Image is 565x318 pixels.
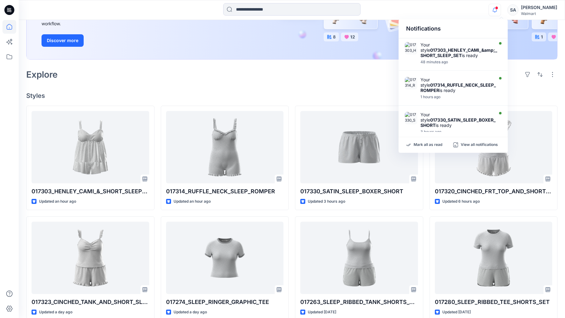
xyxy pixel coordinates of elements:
[420,77,498,93] div: Your style is ready
[420,47,497,58] strong: 017303_HENLEY_CAMI_&amp;_SHORT_SLEEP_SET
[420,130,498,134] div: Friday, September 26, 2025 19:35
[442,309,471,316] p: Updated [DATE]
[166,222,284,294] a: 017274_SLEEP_RINGER_GRAPHIC_TEE
[32,187,149,196] p: 017303_HENLEY_CAMI_&_SHORT_SLEEP_SET
[300,111,418,183] a: 017330_SATIN_SLEEP_BOXER_SHORT
[174,309,207,316] p: Updated a day ago
[405,77,417,89] img: 017314_RUFFLE_NECK_SLEEP_ROMPER
[300,187,418,196] p: 017330_SATIN_SLEEP_BOXER_SHORT
[32,222,149,294] a: 017323_CINCHED_TANK_AND_SHORT_SLEEP_SET (1)
[420,95,498,99] div: Friday, September 26, 2025 21:39
[521,11,557,16] div: Walmart
[420,60,498,64] div: Friday, September 26, 2025 21:57
[26,92,558,99] h4: Styles
[521,4,557,11] div: [PERSON_NAME]
[166,187,284,196] p: 017314_RUFFLE_NECK_SLEEP_ROMPER
[435,187,553,196] p: 017320_CINCHED_FRT_TOP_AND_SHORT_SLEEP_SET
[461,142,498,148] p: View all notifications
[39,309,72,316] p: Updated a day ago
[435,298,553,306] p: 017280_SLEEP_RIBBED_TEE_SHORTS_SET
[414,142,442,148] p: Mark all as read
[32,111,149,183] a: 017303_HENLEY_CAMI_&_SHORT_SLEEP_SET
[420,42,498,58] div: Your style is ready
[405,112,417,124] img: 017330_SATIN_SLEEP_BOXER_SHORT
[32,298,149,306] p: 017323_CINCHED_TANK_AND_SHORT_SLEEP_SET (1)
[166,111,284,183] a: 017314_RUFFLE_NECK_SLEEP_ROMPER
[420,82,496,93] strong: 017314_RUFFLE_NECK_SLEEP_ROMPER
[300,222,418,294] a: 017263_SLEEP_RIBBED_TANK_SHORTS_SET
[420,112,498,128] div: Your style is ready
[308,198,345,205] p: Updated 3 hours ago
[435,222,553,294] a: 017280_SLEEP_RIBBED_TEE_SHORTS_SET
[42,34,84,47] button: Discover more
[308,309,336,316] p: Updated [DATE]
[26,70,58,79] h2: Explore
[39,198,76,205] p: Updated an hour ago
[442,198,480,205] p: Updated 6 hours ago
[166,298,284,306] p: 017274_SLEEP_RINGER_GRAPHIC_TEE
[405,42,417,55] img: 017303_HENLEY_CAMI_&_SHORT_SLEEP_SET
[420,117,496,128] strong: 017330_SATIN_SLEEP_BOXER_SHORT
[174,198,211,205] p: Updated an hour ago
[300,298,418,306] p: 017263_SLEEP_RIBBED_TANK_SHORTS_SET
[42,34,182,47] a: Discover more
[507,4,518,16] div: SA
[399,19,508,38] div: Notifications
